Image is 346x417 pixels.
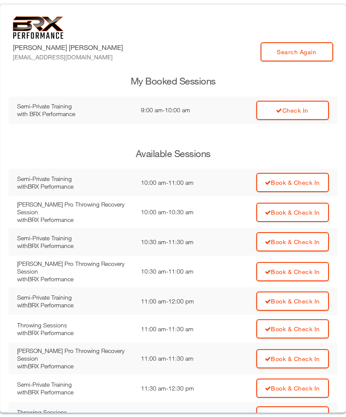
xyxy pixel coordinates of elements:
div: with BRX Performance [17,301,132,309]
td: 11:00 am - 11:30 am [137,315,221,343]
td: 11:00 am - 12:00 pm [137,287,221,315]
td: 10:00 am - 10:30 am [137,196,221,228]
td: 9:00 am - 10:00 am [137,96,217,124]
div: Semi-Private Training [17,381,132,388]
div: [PERSON_NAME] Pro Throwing Recovery Session [17,260,132,275]
a: Book & Check In [256,262,329,281]
td: 10:30 am - 11:30 am [137,228,221,256]
td: 11:00 am - 11:30 am [137,343,221,374]
div: with BRX Performance [17,242,132,250]
td: 11:30 am - 12:30 pm [137,374,221,402]
img: 6f7da32581c89ca25d665dc3aae533e4f14fe3ef_original.svg [13,16,64,39]
div: [PERSON_NAME] Pro Throwing Recovery Session [17,347,132,362]
h3: My Booked Sessions [9,75,337,88]
div: Semi-Private Training [17,294,132,301]
div: [EMAIL_ADDRESS][DOMAIN_NAME] [13,52,123,61]
div: with BRX Performance [17,388,132,396]
td: 10:30 am - 11:00 am [137,256,221,287]
div: with BRX Performance [17,275,132,283]
a: Book & Check In [256,379,329,398]
a: Search Again [261,42,333,61]
td: 10:00 am - 11:00 am [137,169,221,196]
div: with BRX Performance [17,110,132,118]
div: Throwing Sessions [17,321,132,329]
a: Book & Check In [256,349,329,368]
div: with BRX Performance [17,216,132,224]
a: Check In [256,101,329,120]
a: Book & Check In [256,319,329,338]
div: with BRX Performance [17,183,132,190]
div: Throwing Sessions [17,408,132,416]
a: Book & Check In [256,173,329,192]
div: [PERSON_NAME] Pro Throwing Recovery Session [17,201,132,216]
div: Semi-Private Training [17,175,132,183]
div: Semi-Private Training [17,102,132,110]
div: with BRX Performance [17,362,132,370]
h3: Available Sessions [9,147,337,160]
a: Book & Check In [256,232,329,251]
label: [PERSON_NAME] [PERSON_NAME] [13,42,123,61]
a: Book & Check In [256,292,329,311]
div: with BRX Performance [17,329,132,337]
a: Book & Check In [256,203,329,222]
div: Semi-Private Training [17,234,132,242]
